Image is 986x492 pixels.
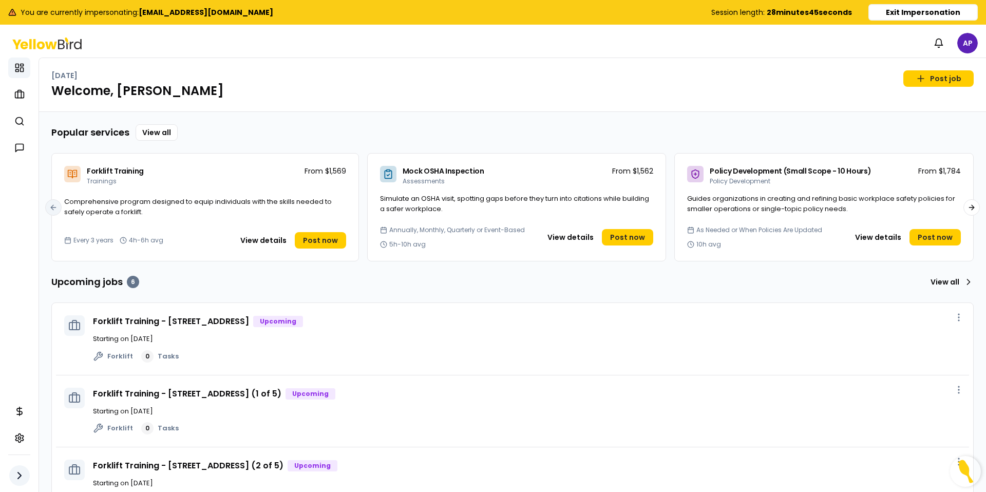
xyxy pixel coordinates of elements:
[253,316,303,327] div: Upcoming
[286,388,335,400] div: Upcoming
[21,7,273,17] span: You are currently impersonating:
[93,460,283,471] a: Forklift Training - [STREET_ADDRESS] (2 of 5)
[612,166,653,176] p: From $1,562
[107,423,133,433] span: Forklift
[136,124,178,141] a: View all
[767,7,852,17] b: 28 minutes 45 seconds
[389,240,426,249] span: 5h-10h avg
[51,83,974,99] h1: Welcome, [PERSON_NAME]
[711,7,852,17] div: Session length:
[710,166,871,176] span: Policy Development (Small Scope - 10 Hours)
[234,232,293,249] button: View details
[903,70,974,87] a: Post job
[139,7,273,17] b: [EMAIL_ADDRESS][DOMAIN_NAME]
[93,388,281,400] a: Forklift Training - [STREET_ADDRESS] (1 of 5)
[73,236,113,244] span: Every 3 years
[93,315,249,327] a: Forklift Training - [STREET_ADDRESS]
[51,125,129,140] h3: Popular services
[127,276,139,288] div: 6
[403,177,445,185] span: Assessments
[710,177,770,185] span: Policy Development
[696,226,822,234] span: As Needed or When Policies Are Updated
[129,236,163,244] span: 4h-6h avg
[93,406,961,417] p: Starting on [DATE]
[849,229,907,245] button: View details
[93,334,961,344] p: Starting on [DATE]
[950,456,981,487] button: Open Resource Center
[918,166,961,176] p: From $1,784
[51,275,139,289] h3: Upcoming jobs
[87,177,117,185] span: Trainings
[687,194,955,214] span: Guides organizations in creating and refining basic workplace safety policies for smaller operati...
[957,33,978,53] span: AP
[87,166,144,176] span: Forklift Training
[926,274,974,290] a: View all
[51,70,78,81] p: [DATE]
[303,235,338,245] span: Post now
[93,478,961,488] p: Starting on [DATE]
[107,351,133,362] span: Forklift
[389,226,525,234] span: Annually, Monthly, Quarterly or Event-Based
[141,422,179,434] a: 0Tasks
[295,232,346,249] a: Post now
[696,240,721,249] span: 10h avg
[868,4,978,21] button: Exit Impersonation
[141,350,154,363] div: 0
[380,194,649,214] span: Simulate an OSHA visit, spotting gaps before they turn into citations while building a safer work...
[909,229,961,245] a: Post now
[141,350,179,363] a: 0Tasks
[541,229,600,245] button: View details
[288,460,337,471] div: Upcoming
[610,232,645,242] span: Post now
[602,229,653,245] a: Post now
[403,166,484,176] span: Mock OSHA Inspection
[64,197,332,217] span: Comprehensive program designed to equip individuals with the skills needed to safely operate a fo...
[918,232,953,242] span: Post now
[305,166,346,176] p: From $1,569
[141,422,154,434] div: 0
